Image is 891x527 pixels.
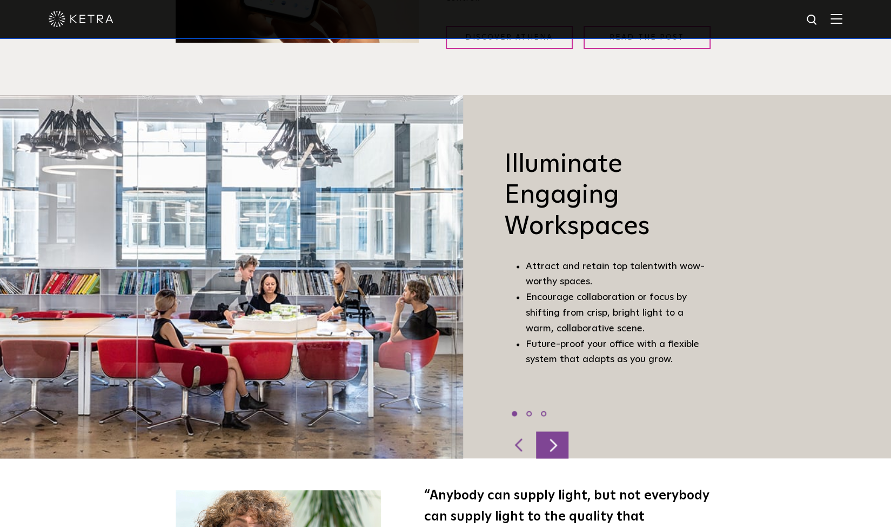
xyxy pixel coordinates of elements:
h3: Illuminate Engaging Workspaces [504,149,706,243]
img: ketra-logo-2019-white [49,11,113,27]
span: Encourage collaboration or focus [525,292,673,302]
span: with wow-worthy spaces. [525,262,704,287]
span: Future-proof your office [525,339,634,349]
img: search icon [806,14,819,27]
img: Hamburger%20Nav.svg [830,14,842,24]
span: with a flexible system that adapts as you grow. [525,339,699,365]
span: by shifting from crisp, bright light to a warm, collaborative scene. [525,292,686,333]
span: Attract and retain top talent [525,262,657,271]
